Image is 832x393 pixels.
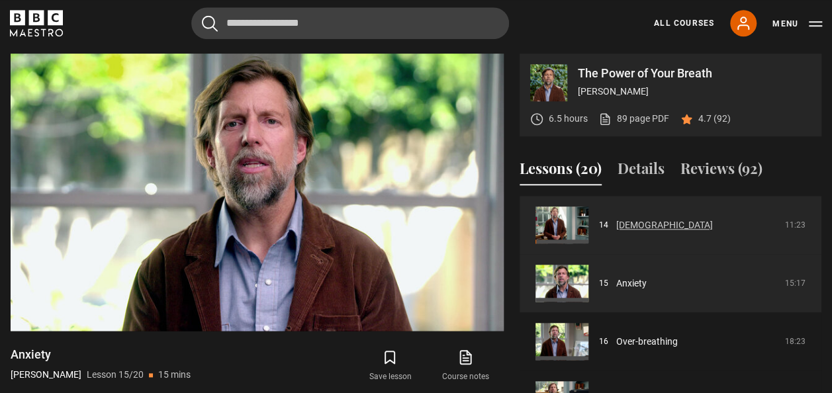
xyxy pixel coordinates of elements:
h1: Anxiety [11,347,191,363]
p: 15 mins [158,368,191,382]
p: Lesson 15/20 [87,368,144,382]
p: The Power of Your Breath [578,67,811,79]
video-js: Video Player [11,54,504,331]
button: Toggle navigation [772,17,822,30]
button: Lessons (20) [520,157,602,185]
button: Save lesson [352,347,428,385]
button: Details [618,157,665,185]
a: Over-breathing [616,335,678,349]
p: 4.7 (92) [698,112,731,126]
a: Anxiety [616,277,647,290]
a: Course notes [428,347,504,385]
input: Search [191,7,509,39]
p: [PERSON_NAME] [11,368,81,382]
button: Reviews (92) [680,157,763,185]
a: [DEMOGRAPHIC_DATA] [616,218,713,232]
p: 6.5 hours [549,112,588,126]
a: All Courses [654,17,714,29]
a: 89 page PDF [598,112,669,126]
button: Submit the search query [202,15,218,32]
p: [PERSON_NAME] [578,85,811,99]
svg: BBC Maestro [10,10,63,36]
